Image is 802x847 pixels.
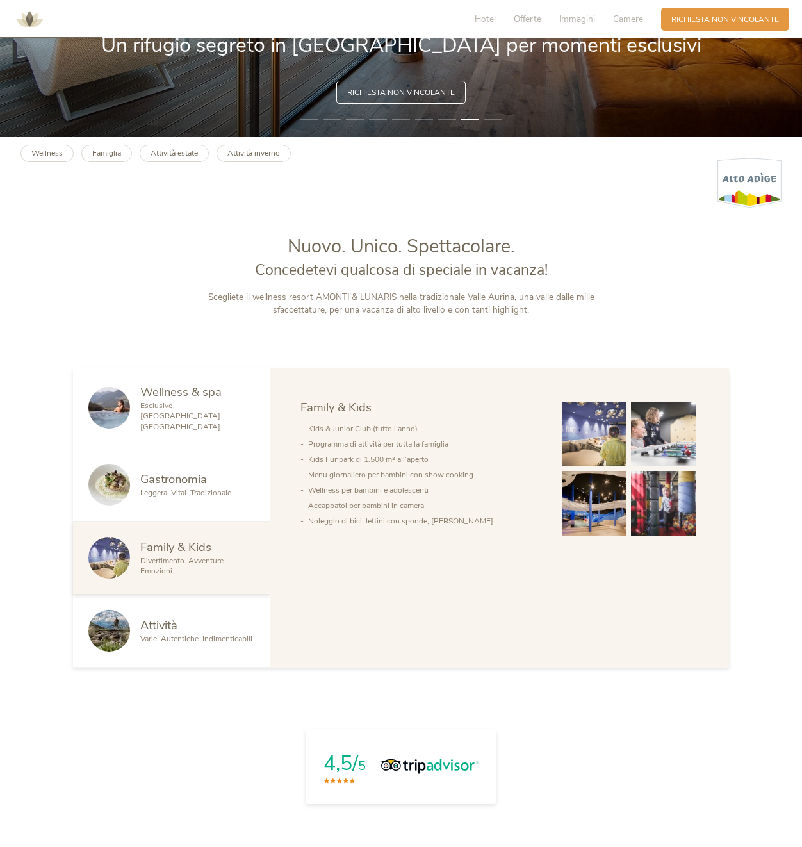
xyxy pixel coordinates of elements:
[140,145,209,162] a: Attività estate
[347,87,455,98] span: Richiesta non vincolante
[308,482,541,498] li: Wellness per bambini e adolescenti
[92,148,121,158] b: Famiglia
[10,15,49,22] a: AMONTI & LUNARIS Wellnessresort
[613,13,643,25] span: Camere
[308,452,541,467] li: Kids Funpark di 1.500 m² all’aperto
[717,158,782,208] img: Alto Adige
[308,467,541,482] li: Menu giornaliero per bambini con show cooking
[140,488,233,498] span: Leggera. Vital. Tradizionale.
[140,400,222,432] span: Esclusivo. [GEOGRAPHIC_DATA]. [GEOGRAPHIC_DATA].
[31,148,63,158] b: Wellness
[308,436,541,452] li: Programma di attività per tutta la famiglia
[358,757,366,775] span: 5
[288,234,515,259] span: Nuovo. Unico. Spettacolare.
[227,148,280,158] b: Attività inverno
[217,145,291,162] a: Attività inverno
[140,539,211,555] span: Family & Kids
[323,750,358,777] span: 4,5/
[140,634,254,644] span: Varie. Autentiche. Indimenticabili.
[255,260,548,280] span: Concedetevi qualcosa di speciale in vacanza!
[20,145,74,162] a: Wellness
[308,513,541,529] li: Noleggio di bici, lettini con sponde, [PERSON_NAME]…
[308,498,541,513] li: Accappatoi per bambini in camera
[671,14,779,25] span: Richiesta non vincolante
[81,145,132,162] a: Famiglia
[187,291,615,317] p: Scegliete il wellness resort AMONTI & LUNARIS nella tradizionale Valle Aurina, una valle dalle mi...
[140,384,222,400] span: Wellness & spa
[306,729,497,804] a: 4,5/5Tripadvisor
[475,13,496,25] span: Hotel
[140,555,225,577] span: Divertimento. Avventure. Emozioni.
[140,471,207,487] span: Gastronomia
[300,399,372,415] span: Family & Kids
[381,757,479,776] img: Tripadvisor
[308,421,541,436] li: Kids & Junior Club (tutto l‘anno)
[559,13,595,25] span: Immagini
[514,13,541,25] span: Offerte
[151,148,198,158] b: Attività estate
[140,617,177,633] span: Attività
